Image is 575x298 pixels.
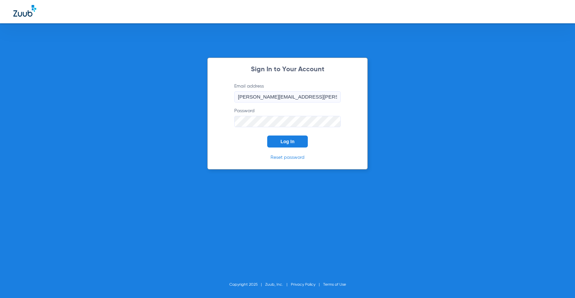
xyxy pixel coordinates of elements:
li: Zuub, Inc. [265,281,291,288]
a: Privacy Policy [291,283,315,287]
h2: Sign In to Your Account [224,66,351,73]
input: Email address [234,91,341,103]
input: Password [234,116,341,127]
li: Copyright 2025 [229,281,265,288]
span: Log In [281,139,294,144]
a: Reset password [271,155,304,160]
label: Password [234,108,341,127]
iframe: Chat Widget [542,266,575,298]
button: Log In [267,136,308,148]
a: Terms of Use [323,283,346,287]
label: Email address [234,83,341,103]
img: Zuub Logo [13,5,36,17]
